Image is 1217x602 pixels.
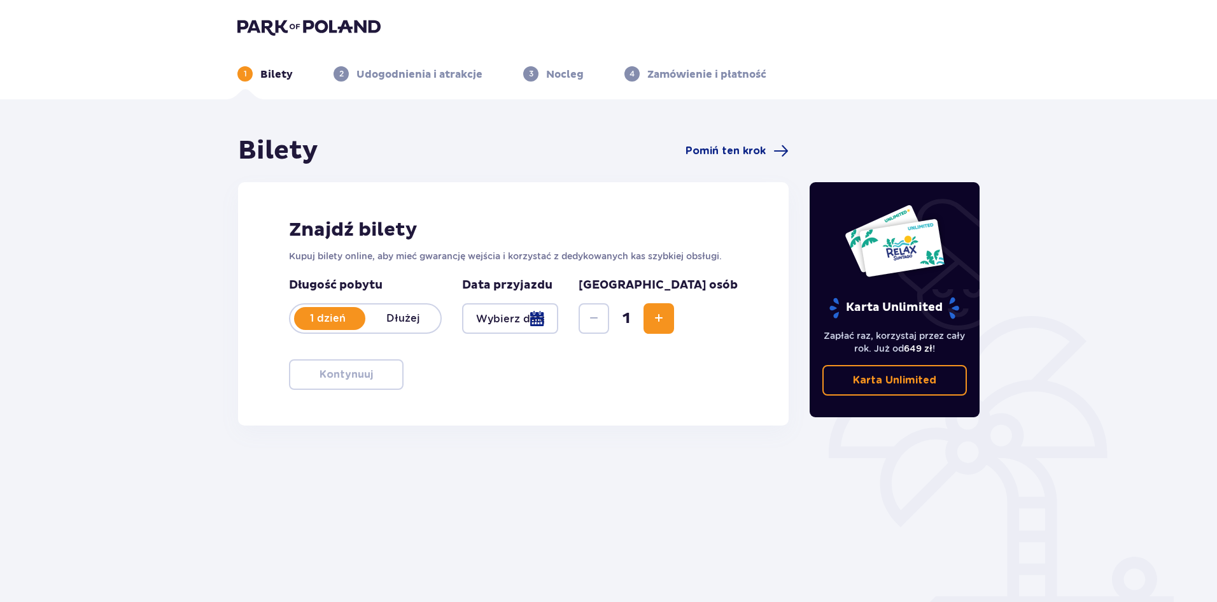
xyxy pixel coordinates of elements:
[356,68,482,82] p: Udogodnienia i atrakcje
[822,365,967,396] a: Karta Unlimited
[529,68,533,80] p: 3
[260,68,293,82] p: Bilety
[904,343,932,354] span: 649 zł
[290,312,365,326] p: 1 dzień
[289,278,442,293] p: Długość pobytu
[647,68,766,82] p: Zamówienie i płatność
[612,309,641,328] span: 1
[579,278,738,293] p: [GEOGRAPHIC_DATA] osób
[686,144,766,158] span: Pomiń ten krok
[365,312,440,326] p: Dłużej
[289,250,738,262] p: Kupuj bilety online, aby mieć gwarancję wejścia i korzystać z dedykowanych kas szybkiej obsługi.
[320,368,373,382] p: Kontynuuj
[289,359,404,390] button: Kontynuuj
[579,303,609,334] button: Decrease
[828,297,960,319] p: Karta Unlimited
[853,373,936,387] p: Karta Unlimited
[630,68,635,80] p: 4
[686,143,789,159] a: Pomiń ten krok
[289,218,738,242] h2: Znajdź bilety
[238,135,318,167] h1: Bilety
[462,278,552,293] p: Data przyjazdu
[339,68,344,80] p: 2
[822,329,967,355] p: Zapłać raz, korzystaj przez cały rok. Już od !
[244,68,247,80] p: 1
[546,68,584,82] p: Nocleg
[644,303,674,334] button: Increase
[237,18,381,36] img: Park of Poland logo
